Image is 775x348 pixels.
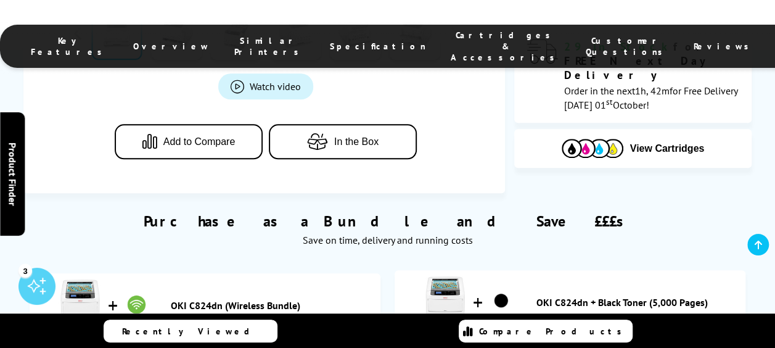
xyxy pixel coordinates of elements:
a: OKI C824dn (Wireless Bundle) [171,299,374,312]
a: Recently Viewed [104,320,277,342]
div: modal_delivery [527,39,739,110]
span: Reviews [694,41,755,52]
div: Purchase as a Bundle and Save £££s [23,193,752,252]
span: Cartridges & Accessories [451,30,561,63]
span: Order in the next for Free Delivery [DATE] 01 October! [564,85,737,111]
img: Cartridges [562,139,623,158]
img: OKI C824dn + Black Toner (5,000 Pages) [486,286,517,317]
span: View Cartridges [629,143,704,154]
a: OKI C824dn + Black Toner (5,000 Pages) [536,296,740,309]
span: Product Finder [6,143,18,206]
a: Product_All_Videos [218,73,313,99]
span: Specification [330,41,426,52]
button: In the Box [269,124,417,159]
span: Customer Questions [586,35,669,57]
span: Similar Printers [234,35,305,57]
button: View Cartridges [523,138,742,159]
span: Compare Products [479,326,628,337]
span: 1h, 42m [634,85,669,97]
sup: st [605,96,612,107]
span: In the Box [334,136,379,147]
span: Watch video [250,80,301,93]
span: Recently Viewed [122,326,262,337]
button: Add to Compare [115,124,263,159]
a: Compare Products [459,320,633,342]
div: Save on time, delivery and running costs [39,234,737,246]
span: Add to Compare [163,136,236,147]
img: OKI C824dn (Wireless Bundle) [121,289,152,320]
span: Overview [133,41,210,52]
img: OKI C824dn + Black Toner (5,000 Pages) [420,276,470,326]
img: OKI C824dn (Wireless Bundle) [55,280,105,329]
span: Key Features [31,35,109,57]
div: 3 [18,263,32,277]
